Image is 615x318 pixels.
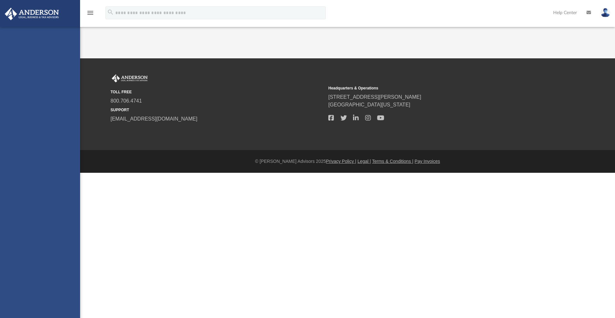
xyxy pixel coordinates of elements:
small: SUPPORT [111,107,324,113]
a: Terms & Conditions | [372,159,414,164]
div: © [PERSON_NAME] Advisors 2025 [80,158,615,165]
img: Anderson Advisors Platinum Portal [3,8,61,20]
small: TOLL FREE [111,89,324,95]
i: search [107,9,114,16]
i: menu [86,9,94,17]
img: User Pic [601,8,610,17]
a: Pay Invoices [414,159,440,164]
a: menu [86,12,94,17]
a: 800.706.4741 [111,98,142,104]
a: Legal | [357,159,371,164]
img: Anderson Advisors Platinum Portal [111,74,149,83]
a: [GEOGRAPHIC_DATA][US_STATE] [328,102,410,107]
small: Headquarters & Operations [328,85,542,91]
a: [EMAIL_ADDRESS][DOMAIN_NAME] [111,116,197,121]
a: Privacy Policy | [326,159,357,164]
a: [STREET_ADDRESS][PERSON_NAME] [328,94,421,100]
